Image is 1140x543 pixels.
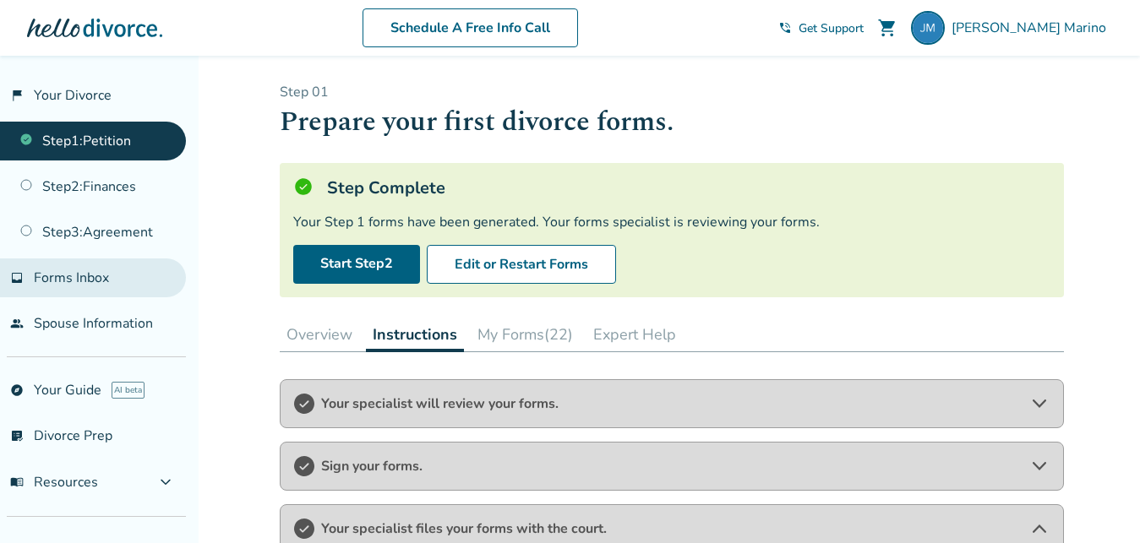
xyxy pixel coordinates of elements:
[280,318,359,351] button: Overview
[10,383,24,397] span: explore
[10,317,24,330] span: people
[427,245,616,284] button: Edit or Restart Forms
[327,176,445,199] h5: Step Complete
[10,473,98,491] span: Resources
[280,101,1064,143] h1: Prepare your first divorce forms.
[321,457,1023,475] span: Sign your forms.
[10,475,24,489] span: menu_book
[155,472,176,492] span: expand_more
[366,318,464,352] button: Instructions
[911,11,945,45] img: jmarino949@gmail.com
[363,8,578,47] a: Schedule A Free Info Call
[586,318,683,351] button: Expert Help
[280,83,1064,101] p: Step 0 1
[877,18,897,38] span: shopping_cart
[293,213,1050,231] div: Your Step 1 forms have been generated. Your forms specialist is reviewing your forms.
[952,19,1113,37] span: [PERSON_NAME] Marino
[10,89,24,102] span: flag_2
[778,21,792,35] span: phone_in_talk
[799,20,864,36] span: Get Support
[321,394,1023,413] span: Your specialist will review your forms.
[321,519,1023,538] span: Your specialist files your forms with the court.
[34,269,109,287] span: Forms Inbox
[10,271,24,285] span: inbox
[778,20,864,36] a: phone_in_talkGet Support
[471,318,580,351] button: My Forms(22)
[112,382,145,399] span: AI beta
[10,429,24,443] span: list_alt_check
[1055,462,1140,543] iframe: Chat Widget
[293,245,420,284] a: Start Step2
